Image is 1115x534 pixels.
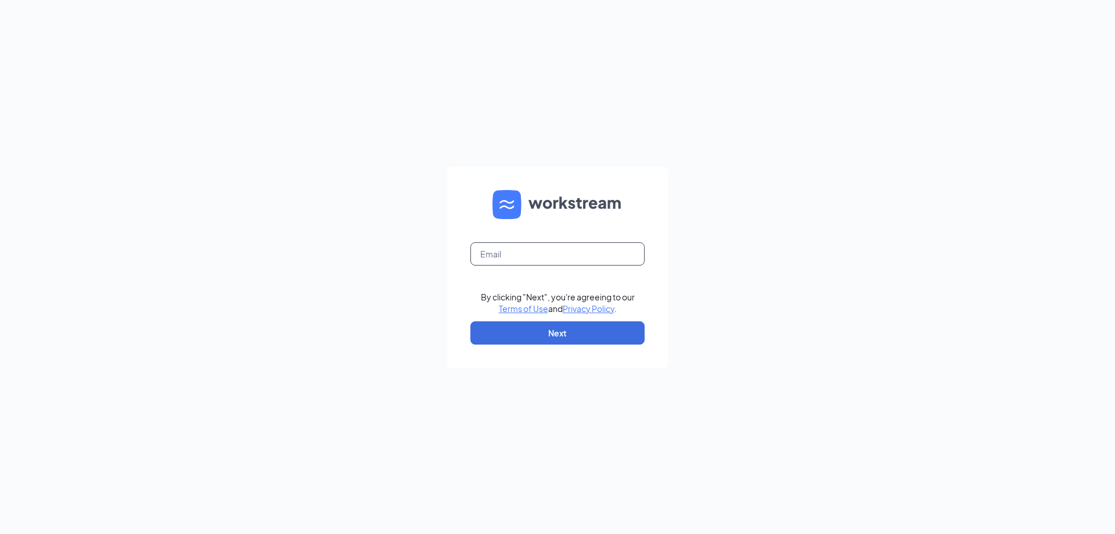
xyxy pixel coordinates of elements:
img: WS logo and Workstream text [492,190,623,219]
div: By clicking "Next", you're agreeing to our and . [481,291,635,314]
a: Privacy Policy [563,303,614,314]
button: Next [470,321,645,345]
a: Terms of Use [499,303,548,314]
input: Email [470,242,645,266]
